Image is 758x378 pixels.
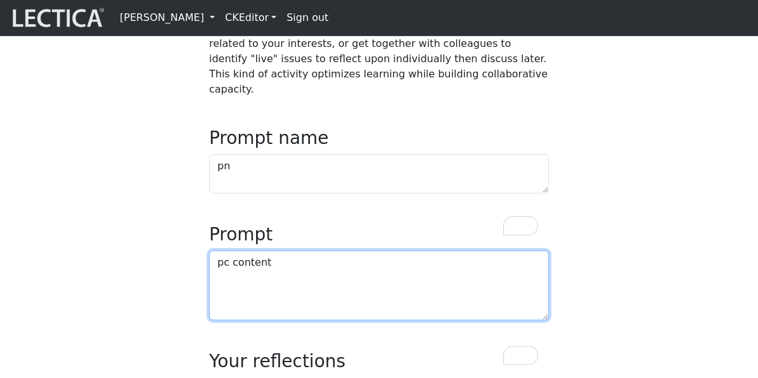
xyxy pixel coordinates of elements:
[209,154,549,193] textarea: To enrich screen reader interactions, please activate Accessibility in Grammarly extension settings
[209,251,549,320] textarea: To enrich screen reader interactions, please activate Accessibility in Grammarly extension settings
[115,5,220,30] a: [PERSON_NAME]
[209,224,549,245] h3: Prompt
[209,127,549,149] h3: Prompt name
[220,5,281,30] a: CKEditor
[281,5,333,30] a: Sign out
[209,351,549,372] h3: Your reflections
[10,6,105,30] img: lecticalive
